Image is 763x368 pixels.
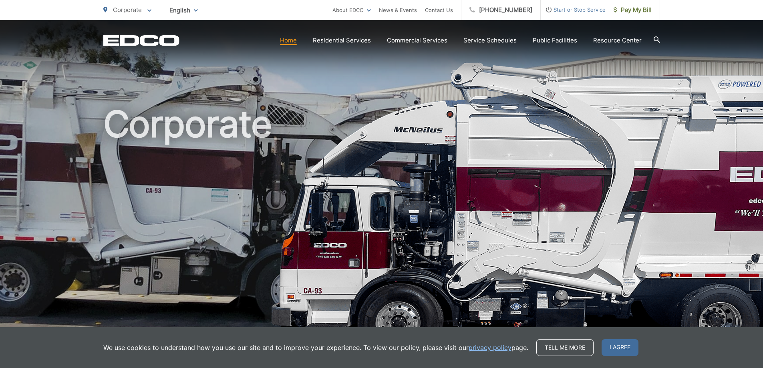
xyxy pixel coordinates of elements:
[536,339,594,356] a: Tell me more
[602,339,638,356] span: I agree
[533,36,577,45] a: Public Facilities
[593,36,642,45] a: Resource Center
[163,3,204,17] span: English
[387,36,447,45] a: Commercial Services
[469,343,511,352] a: privacy policy
[103,35,179,46] a: EDCD logo. Return to the homepage.
[280,36,297,45] a: Home
[379,5,417,15] a: News & Events
[313,36,371,45] a: Residential Services
[113,6,142,14] span: Corporate
[103,104,660,358] h1: Corporate
[463,36,517,45] a: Service Schedules
[425,5,453,15] a: Contact Us
[103,343,528,352] p: We use cookies to understand how you use our site and to improve your experience. To view our pol...
[332,5,371,15] a: About EDCO
[614,5,652,15] span: Pay My Bill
